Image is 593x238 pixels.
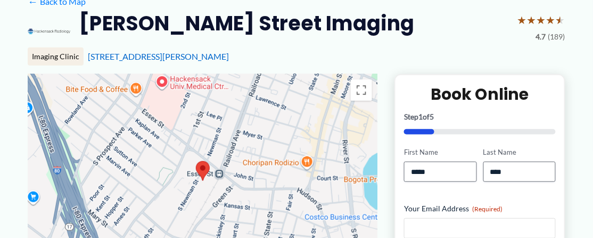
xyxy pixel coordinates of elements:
[537,10,546,30] span: ★
[351,80,372,101] button: Toggle fullscreen view
[404,113,556,121] p: Step of
[536,30,546,44] span: 4.7
[527,10,537,30] span: ★
[556,10,565,30] span: ★
[430,112,434,121] span: 5
[548,30,565,44] span: (189)
[404,203,556,214] label: Your Email Address
[88,51,229,61] a: [STREET_ADDRESS][PERSON_NAME]
[517,10,527,30] span: ★
[546,10,556,30] span: ★
[79,10,414,36] h2: [PERSON_NAME] Street Imaging
[28,47,84,66] div: Imaging Clinic
[404,84,556,105] h2: Book Online
[472,205,503,213] span: (Required)
[404,147,476,157] label: First Name
[483,147,556,157] label: Last Name
[418,112,423,121] span: 1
